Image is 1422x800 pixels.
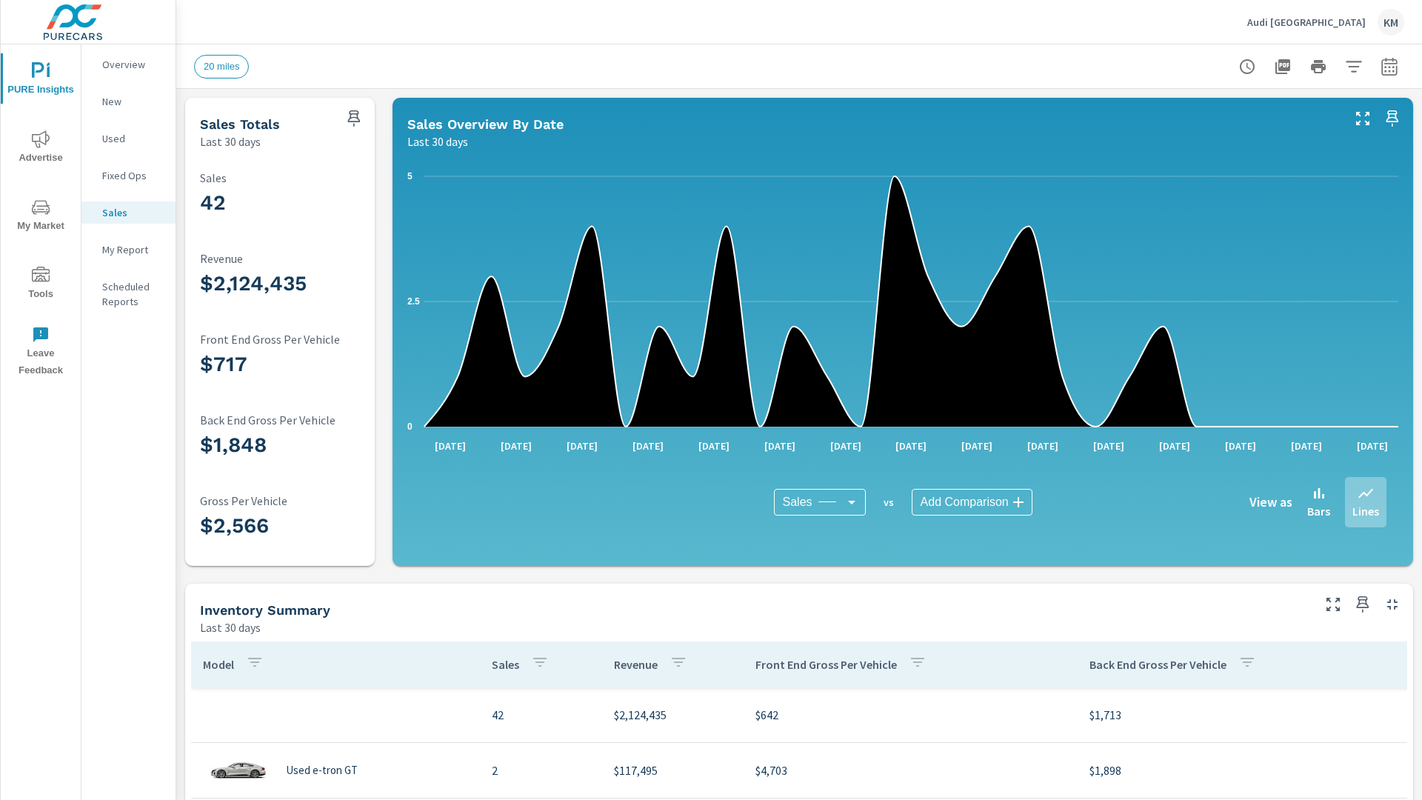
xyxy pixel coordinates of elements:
[783,495,812,510] span: Sales
[200,494,395,507] p: Gross Per Vehicle
[407,421,413,432] text: 0
[200,619,261,636] p: Last 30 days
[755,706,1066,724] p: $642
[102,242,164,257] p: My Report
[492,761,590,779] p: 2
[1017,439,1069,453] p: [DATE]
[1351,107,1375,130] button: Make Fullscreen
[81,127,176,150] div: Used
[492,657,519,672] p: Sales
[407,171,413,181] text: 5
[200,352,395,377] h3: $717
[102,205,164,220] p: Sales
[81,164,176,187] div: Fixed Ops
[755,657,897,672] p: Front End Gross Per Vehicle
[622,439,674,453] p: [DATE]
[102,94,164,109] p: New
[5,267,76,303] span: Tools
[203,657,234,672] p: Model
[1215,439,1266,453] p: [DATE]
[102,57,164,72] p: Overview
[81,53,176,76] div: Overview
[200,602,330,618] h5: Inventory Summary
[200,252,395,265] p: Revenue
[490,439,542,453] p: [DATE]
[5,130,76,167] span: Advertise
[1268,52,1298,81] button: "Export Report to PDF"
[614,657,658,672] p: Revenue
[774,489,866,516] div: Sales
[951,439,1003,453] p: [DATE]
[5,326,76,379] span: Leave Feedback
[1089,657,1226,672] p: Back End Gross Per Vehicle
[1381,593,1404,616] button: Minimize Widget
[921,495,1009,510] span: Add Comparison
[820,439,872,453] p: [DATE]
[1339,52,1369,81] button: Apply Filters
[755,761,1066,779] p: $4,703
[1247,16,1366,29] p: Audi [GEOGRAPHIC_DATA]
[200,116,280,132] h5: Sales Totals
[81,90,176,113] div: New
[866,496,912,509] p: vs
[1089,761,1390,779] p: $1,898
[200,190,395,216] h3: 42
[407,296,420,307] text: 2.5
[1,44,81,385] div: nav menu
[200,513,395,539] h3: $2,566
[1378,9,1404,36] div: KM
[200,133,261,150] p: Last 30 days
[407,133,468,150] p: Last 30 days
[912,489,1032,516] div: Add Comparison
[1303,52,1333,81] button: Print Report
[614,706,732,724] p: $2,124,435
[200,333,395,346] p: Front End Gross Per Vehicle
[885,439,937,453] p: [DATE]
[342,107,366,130] span: Save this to your personalized report
[614,761,732,779] p: $117,495
[1089,706,1390,724] p: $1,713
[556,439,608,453] p: [DATE]
[195,61,248,72] span: 20 miles
[492,706,590,724] p: 42
[1249,495,1292,510] h6: View as
[1083,439,1135,453] p: [DATE]
[286,764,358,777] p: Used e-tron GT
[81,201,176,224] div: Sales
[200,433,395,458] h3: $1,848
[102,168,164,183] p: Fixed Ops
[688,439,740,453] p: [DATE]
[1381,107,1404,130] span: Save this to your personalized report
[102,279,164,309] p: Scheduled Reports
[209,748,268,793] img: glamour
[1149,439,1201,453] p: [DATE]
[102,131,164,146] p: Used
[1352,502,1379,520] p: Lines
[754,439,806,453] p: [DATE]
[81,276,176,313] div: Scheduled Reports
[1281,439,1332,453] p: [DATE]
[1375,52,1404,81] button: Select Date Range
[81,239,176,261] div: My Report
[200,171,395,184] p: Sales
[5,199,76,235] span: My Market
[424,439,476,453] p: [DATE]
[407,116,564,132] h5: Sales Overview By Date
[1346,439,1398,453] p: [DATE]
[200,413,395,427] p: Back End Gross Per Vehicle
[200,271,395,296] h3: $2,124,435
[1351,593,1375,616] span: Save this to your personalized report
[5,62,76,99] span: PURE Insights
[1307,502,1330,520] p: Bars
[1321,593,1345,616] button: Make Fullscreen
